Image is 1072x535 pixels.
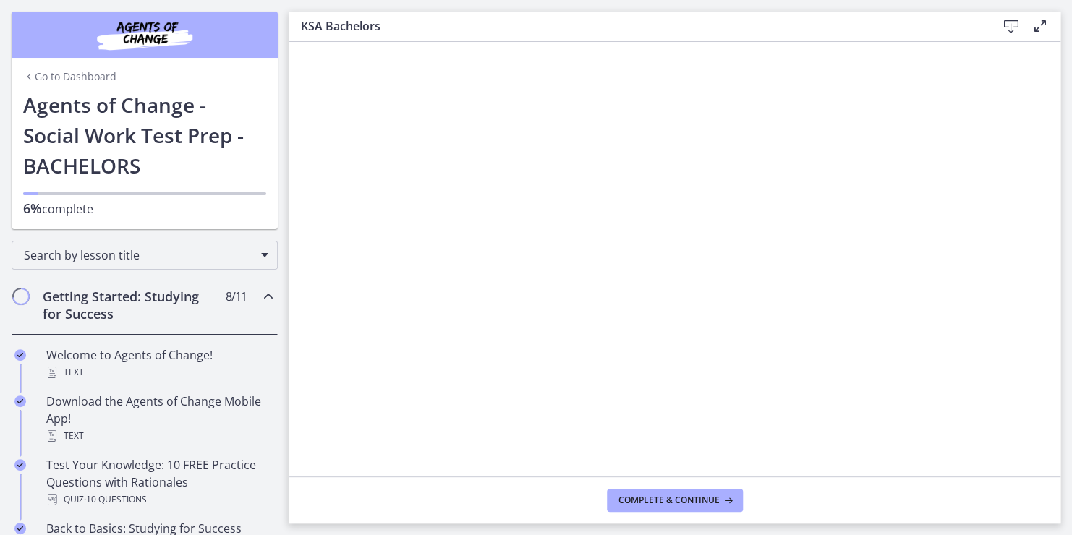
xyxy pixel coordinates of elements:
[46,491,272,508] div: Quiz
[226,288,247,305] span: 8 / 11
[607,489,743,512] button: Complete & continue
[14,395,26,407] i: Completed
[23,69,116,84] a: Go to Dashboard
[301,17,974,35] h3: KSA Bachelors
[14,349,26,361] i: Completed
[24,247,254,263] span: Search by lesson title
[46,393,272,445] div: Download the Agents of Change Mobile App!
[46,427,272,445] div: Text
[43,288,219,322] h2: Getting Started: Studying for Success
[46,346,272,381] div: Welcome to Agents of Change!
[58,17,231,52] img: Agents of Change
[23,90,266,181] h1: Agents of Change - Social Work Test Prep - BACHELORS
[14,523,26,534] i: Completed
[618,495,720,506] span: Complete & continue
[12,241,278,270] div: Search by lesson title
[84,491,147,508] span: · 10 Questions
[14,459,26,471] i: Completed
[23,200,42,217] span: 6%
[46,456,272,508] div: Test Your Knowledge: 10 FREE Practice Questions with Rationales
[46,364,272,381] div: Text
[23,200,266,218] p: complete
